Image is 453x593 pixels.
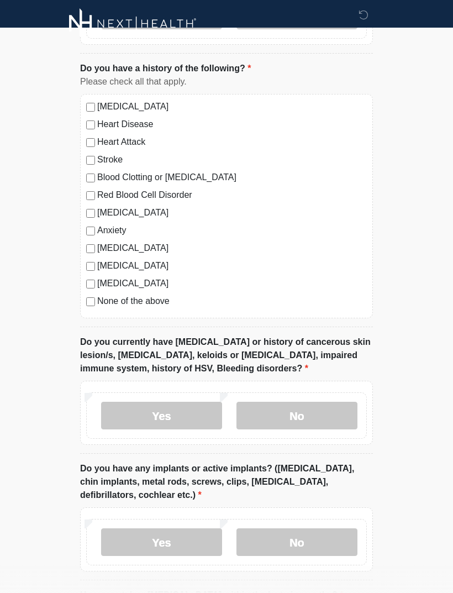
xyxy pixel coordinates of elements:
label: Heart Attack [97,135,367,149]
label: Heart Disease [97,118,367,131]
input: [MEDICAL_DATA] [86,262,95,271]
input: None of the above [86,297,95,306]
label: Anxiety [97,224,367,237]
label: Do you currently have [MEDICAL_DATA] or history of cancerous skin lesion/s, [MEDICAL_DATA], keloi... [80,335,373,375]
label: [MEDICAL_DATA] [97,100,367,113]
input: [MEDICAL_DATA] [86,280,95,288]
label: Do you have a history of the following? [80,62,251,75]
label: Red Blood Cell Disorder [97,188,367,202]
input: Stroke [86,156,95,165]
label: Do you have any implants or active implants? ([MEDICAL_DATA], chin implants, metal rods, screws, ... [80,462,373,502]
div: Please check all that apply. [80,75,373,88]
label: No [236,402,357,429]
label: Blood Clotting or [MEDICAL_DATA] [97,171,367,184]
input: [MEDICAL_DATA] [86,244,95,253]
label: [MEDICAL_DATA] [97,259,367,272]
label: Yes [101,402,222,429]
input: Heart Attack [86,138,95,147]
label: No [236,528,357,556]
label: Stroke [97,153,367,166]
input: Red Blood Cell Disorder [86,191,95,200]
input: [MEDICAL_DATA] [86,209,95,218]
label: [MEDICAL_DATA] [97,242,367,255]
input: Blood Clotting or [MEDICAL_DATA] [86,174,95,182]
input: Heart Disease [86,120,95,129]
input: [MEDICAL_DATA] [86,103,95,112]
img: Next-Health Woodland Hills Logo [69,8,197,39]
input: Anxiety [86,227,95,235]
label: None of the above [97,295,367,308]
label: Yes [101,528,222,556]
label: [MEDICAL_DATA] [97,277,367,290]
label: [MEDICAL_DATA] [97,206,367,219]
